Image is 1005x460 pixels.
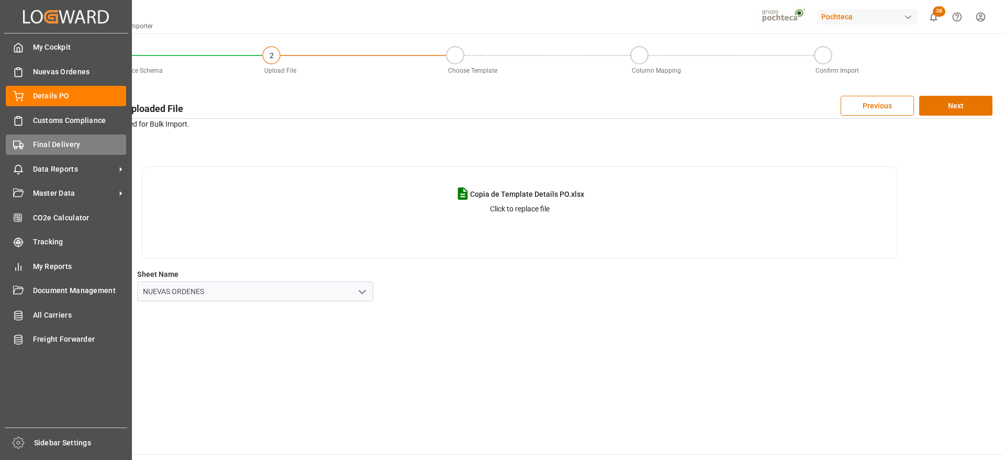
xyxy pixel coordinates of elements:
[33,115,127,126] span: Customs Compliance
[81,67,163,74] span: Download Reference Schema
[263,47,280,64] div: 2
[33,42,127,53] span: My Cockpit
[33,285,127,296] span: Document Management
[33,310,127,321] span: All Carriers
[817,9,918,25] div: Pochteca
[142,166,898,259] div: Copia de Template Details PO.xlsxClick to replace file
[919,96,992,116] button: Next
[33,164,116,175] span: Data Reports
[922,5,945,29] button: show 38 new notifications
[841,96,914,116] button: Previous
[6,110,126,130] a: Customs Compliance
[6,329,126,350] a: Freight Forwarder
[6,256,126,276] a: My Reports
[33,237,127,248] span: Tracking
[33,66,127,77] span: Nuevas Ordenes
[264,67,296,74] span: Upload File
[6,305,126,325] a: All Carriers
[448,67,497,74] span: Choose Template
[6,134,126,155] a: Final Delivery
[6,232,126,252] a: Tracking
[33,212,127,223] span: CO2e Calculator
[33,261,127,272] span: My Reports
[945,5,969,29] button: Help Center
[6,86,126,106] a: Details PO
[933,6,945,17] span: 38
[6,61,126,82] a: Nuevas Ordenes
[490,204,550,215] p: Click to replace file
[817,7,922,27] button: Pochteca
[758,8,810,26] img: pochtecaImg.jpg_1689854062.jpg
[816,67,859,74] span: Confirm Import
[33,334,127,345] span: Freight Forwarder
[470,189,584,200] span: Copia de Template Details PO.xlsx
[137,282,374,301] input: Select option
[6,281,126,301] a: Document Management
[33,139,127,150] span: Final Delivery
[6,37,126,58] a: My Cockpit
[137,269,178,280] label: Sheet Name
[34,437,128,448] span: Sidebar Settings
[6,207,126,228] a: CO2e Calculator
[33,188,116,199] span: Master Data
[33,91,127,102] span: Details PO
[47,119,992,130] p: Specify the sheet to be used for Bulk Import.
[354,284,370,300] button: open menu
[632,67,681,74] span: Column Mapping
